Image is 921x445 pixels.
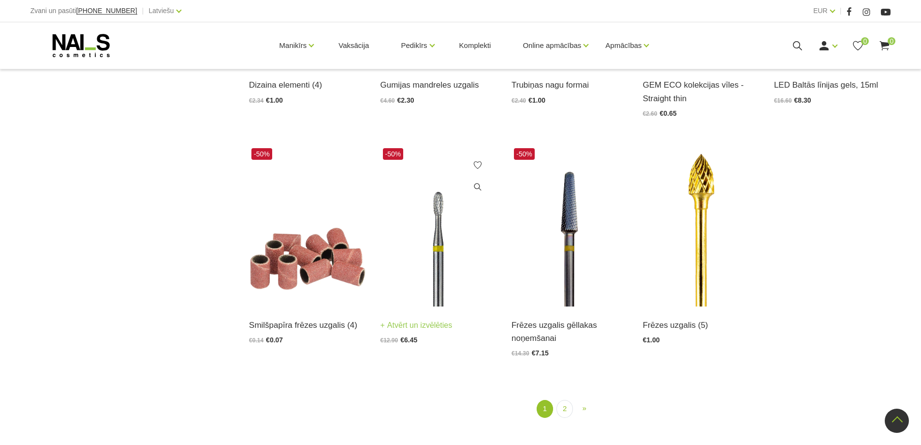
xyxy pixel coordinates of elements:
[380,337,398,344] span: €12.90
[397,96,414,104] span: €2.30
[861,37,869,45] span: 0
[556,400,573,418] a: 2
[249,78,365,92] a: Dizaina elementi (4)
[380,319,453,332] a: Atvērt un izvēlēties
[512,350,529,357] span: €14.30
[659,109,676,117] span: €0.65
[512,78,628,92] a: Trubiņas nagu formai
[512,319,628,345] a: Frēzes uzgalis gēllakas noņemšanai
[643,319,759,332] a: Frēzes uzgalis (5)
[380,146,497,307] img: Description
[400,336,417,344] span: €6.45
[380,78,497,92] a: Gumijas mandreles uzgalis
[383,148,404,160] span: -50%
[401,26,427,65] a: Pedikīrs
[76,7,137,15] a: [PHONE_NUMBER]
[774,97,792,104] span: €16.60
[452,22,499,69] a: Komplekti
[249,400,891,418] nav: catalog-product-list
[840,5,842,17] span: |
[878,40,891,52] a: 0
[528,96,545,104] span: €1.00
[512,97,526,104] span: €2.40
[249,319,365,332] a: Smilšpapīra frēzes uzgalis (4)
[249,146,365,307] img: Smilšpapīra manikīra frēzes uzgalis gēla un gēllakas noņemšanai, 150 griti....
[643,146,759,307] img: Dažādu veidu frēžu uzgaļiKomplektācija - 1 gabSmilšapapīra freēžu uzgaļi - 10gab...
[888,37,895,45] span: 0
[794,96,811,104] span: €8.30
[532,349,549,357] span: €7.15
[251,148,272,160] span: -50%
[514,148,535,160] span: -50%
[142,5,144,17] span: |
[266,336,283,344] span: €0.07
[331,22,377,69] a: Vaksācija
[852,40,864,52] a: 0
[643,78,759,105] a: GEM ECO kolekcijas vīles - Straight thin
[266,96,283,104] span: €1.00
[523,26,581,65] a: Online apmācības
[249,337,263,344] span: €0.14
[279,26,307,65] a: Manikīrs
[30,5,137,17] div: Zvani un pasūti
[149,5,174,16] a: Latviešu
[774,78,891,92] a: LED Baltās līnijas gels, 15ml
[249,97,263,104] span: €2.34
[380,97,395,104] span: €4.60
[643,110,657,117] span: €2.60
[643,336,659,344] span: €1.00
[582,404,586,412] span: »
[576,400,592,417] a: Next
[512,146,628,307] img: Frēzes uzgalis ātrai un efektīvai gēllaku noņemšanai, izmantojama arī kā finiša apstrāde gēlam, a...
[537,400,553,418] a: 1
[605,26,642,65] a: Apmācības
[813,5,828,16] a: EUR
